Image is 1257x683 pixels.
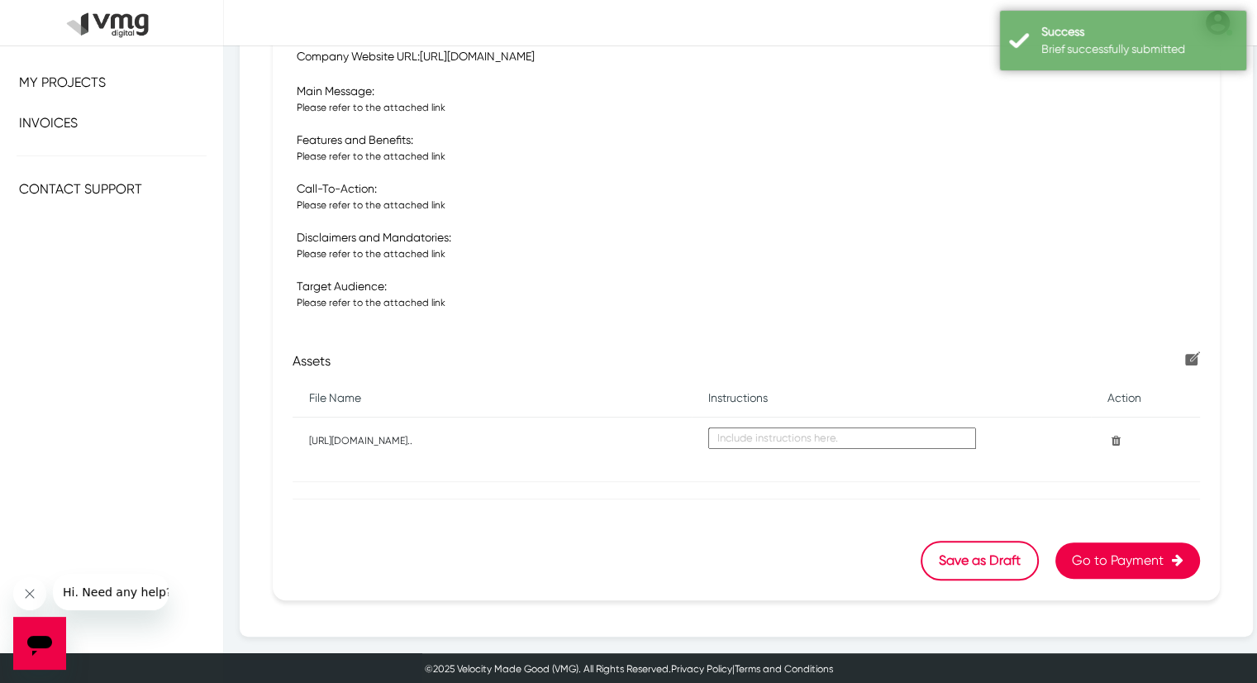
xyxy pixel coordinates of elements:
i: Delete [1107,435,1121,447]
p: Assets [293,351,1200,371]
img: create.svg [1185,351,1200,365]
p: Please refer to the attached link [297,149,1200,164]
p: Main Message: [297,83,1200,100]
p: Please refer to the attached link [297,198,1200,213]
span: Hi. Need any help? [10,12,119,25]
span: My Projects [19,74,106,90]
th: Instructions [692,380,1091,418]
p: [URL][DOMAIN_NAME].. [309,433,675,448]
a: Privacy Policy [671,663,732,675]
iframe: Close message [13,577,46,610]
span: Contact Support [19,181,142,197]
a: Terms and Conditions [735,663,833,675]
span: Invoices [19,115,78,131]
p: Please refer to the attached link [297,246,1200,261]
iframe: Button to launch messaging window [13,617,66,670]
img: user [1203,8,1232,37]
span: [URL][DOMAIN_NAME] [420,50,535,63]
iframe: Message from company [53,574,169,610]
th: Action [1091,380,1200,418]
span: Company Website URL: [297,50,420,63]
th: File Name [293,380,692,418]
div: Brief successfully submitted [1041,41,1224,58]
button: Go to Payment [1055,542,1200,579]
button: Save as Draft [921,541,1039,580]
p: Call-To-Action: [297,180,1200,198]
p: Please refer to the attached link [297,295,1200,310]
p: Target Audience: [297,278,1200,295]
p: Features and Benefits: [297,131,1200,149]
p: Please refer to the attached link [297,100,1200,115]
a: user [1193,8,1240,37]
p: Disclaimers and Mandatories: [297,229,1200,246]
div: Success [1041,23,1224,41]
